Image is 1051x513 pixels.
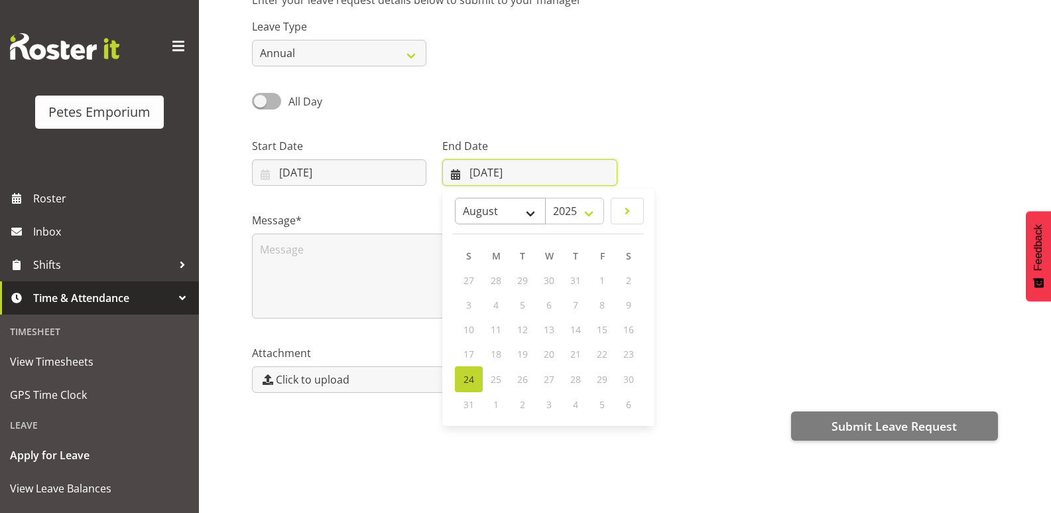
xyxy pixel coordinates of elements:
span: 12 [517,323,528,336]
span: Submit Leave Request [832,417,957,435]
span: GPS Time Clock [10,385,189,405]
span: T [573,250,578,262]
span: 8 [599,299,605,311]
a: View Leave Balances [3,472,196,505]
input: Click to select... [252,159,426,186]
a: View Timesheets [3,345,196,378]
span: S [626,250,631,262]
span: 4 [573,398,578,411]
span: 27 [544,373,554,386]
span: Roster [33,188,192,208]
span: 24 [464,373,474,386]
span: 18 [491,348,501,360]
button: Submit Leave Request [791,411,998,441]
span: 14 [570,323,581,336]
label: End Date [442,138,617,154]
label: Message* [252,212,617,228]
span: 20 [544,348,554,360]
a: GPS Time Clock [3,378,196,411]
span: 30 [623,373,634,386]
span: 17 [464,348,474,360]
span: 28 [491,274,501,287]
span: 21 [570,348,581,360]
label: Attachment [252,345,617,361]
div: Petes Emporium [48,102,151,122]
span: 28 [570,373,581,386]
span: 3 [546,398,552,411]
span: 26 [517,373,528,386]
label: Start Date [252,138,426,154]
span: 4 [493,299,499,311]
span: S [466,250,471,262]
span: 15 [597,323,607,336]
span: 1 [493,398,499,411]
span: 3 [466,299,471,311]
span: 5 [520,299,525,311]
span: 7 [573,299,578,311]
label: Leave Type [252,19,426,35]
span: View Timesheets [10,352,189,372]
span: 19 [517,348,528,360]
span: 31 [570,274,581,287]
span: 29 [517,274,528,287]
span: 29 [597,373,607,386]
span: 6 [626,398,631,411]
span: 9 [626,299,631,311]
span: All Day [288,94,322,109]
span: Shifts [33,255,172,275]
a: Apply for Leave [3,439,196,472]
span: 16 [623,323,634,336]
span: 2 [626,274,631,287]
span: 22 [597,348,607,360]
div: Leave [3,411,196,439]
span: Click to upload [276,372,349,388]
span: Apply for Leave [10,445,189,465]
span: M [492,250,501,262]
div: Timesheet [3,318,196,345]
span: 6 [546,299,552,311]
span: 13 [544,323,554,336]
span: 11 [491,323,501,336]
span: 1 [599,274,605,287]
span: 5 [599,398,605,411]
span: 27 [464,274,474,287]
span: 2 [520,398,525,411]
span: 23 [623,348,634,360]
img: Rosterit website logo [10,33,119,60]
button: Feedback - Show survey [1026,211,1051,301]
span: Inbox [33,222,192,242]
span: W [545,250,554,262]
span: Feedback [1032,224,1044,271]
span: 10 [464,323,474,336]
span: T [520,250,525,262]
input: Click to select... [442,159,617,186]
span: 31 [464,398,474,411]
span: F [600,250,605,262]
span: Time & Attendance [33,288,172,308]
span: View Leave Balances [10,478,189,498]
span: 25 [491,373,501,386]
span: 30 [544,274,554,287]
